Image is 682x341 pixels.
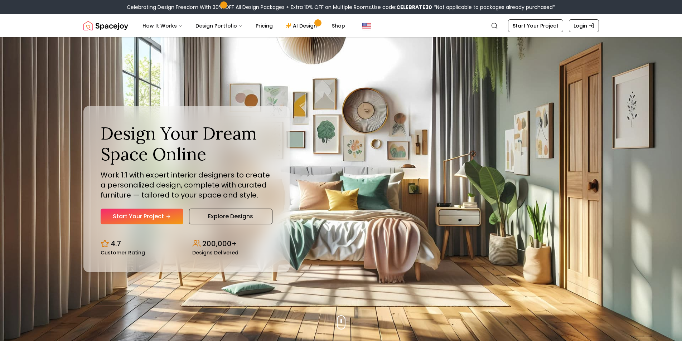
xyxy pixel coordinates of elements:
small: Customer Rating [101,250,145,255]
h1: Design Your Dream Space Online [101,123,272,164]
span: Use code: [372,4,432,11]
a: Pricing [250,19,279,33]
button: Design Portfolio [190,19,248,33]
nav: Global [83,14,599,37]
div: Design stats [101,233,272,255]
a: AI Design [280,19,325,33]
nav: Main [137,19,351,33]
p: 200,000+ [202,239,237,249]
span: *Not applicable to packages already purchased* [432,4,555,11]
a: Login [569,19,599,32]
small: Designs Delivered [192,250,238,255]
img: United States [362,21,371,30]
a: Start Your Project [508,19,563,32]
a: Start Your Project [101,209,183,224]
a: Explore Designs [189,209,272,224]
div: Celebrating Design Freedom With 30% OFF All Design Packages + Extra 10% OFF on Multiple Rooms. [127,4,555,11]
a: Shop [326,19,351,33]
a: Spacejoy [83,19,128,33]
b: CELEBRATE30 [396,4,432,11]
p: Work 1:1 with expert interior designers to create a personalized design, complete with curated fu... [101,170,272,200]
button: How It Works [137,19,188,33]
p: 4.7 [111,239,121,249]
img: Spacejoy Logo [83,19,128,33]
